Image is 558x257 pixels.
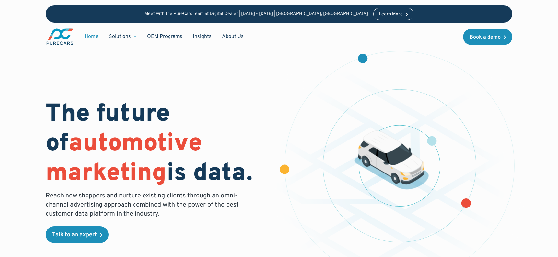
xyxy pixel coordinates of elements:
a: Home [79,30,104,43]
h1: The future of is data. [46,100,271,189]
p: Meet with the PureCars Team at Digital Dealer | [DATE] - [DATE] | [GEOGRAPHIC_DATA], [GEOGRAPHIC_... [145,11,368,17]
span: automotive marketing [46,128,202,189]
a: About Us [217,30,249,43]
a: Talk to an expert [46,226,109,243]
img: illustration of a vehicle [355,131,429,190]
a: Insights [188,30,217,43]
a: Book a demo [463,29,512,45]
img: purecars logo [46,28,74,46]
div: Solutions [104,30,142,43]
a: Learn More [373,8,413,20]
div: Book a demo [470,35,501,40]
a: main [46,28,74,46]
div: Learn More [379,12,403,17]
div: Talk to an expert [52,232,97,238]
div: Solutions [109,33,131,40]
p: Reach new shoppers and nurture existing clients through an omni-channel advertising approach comb... [46,191,243,218]
a: OEM Programs [142,30,188,43]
